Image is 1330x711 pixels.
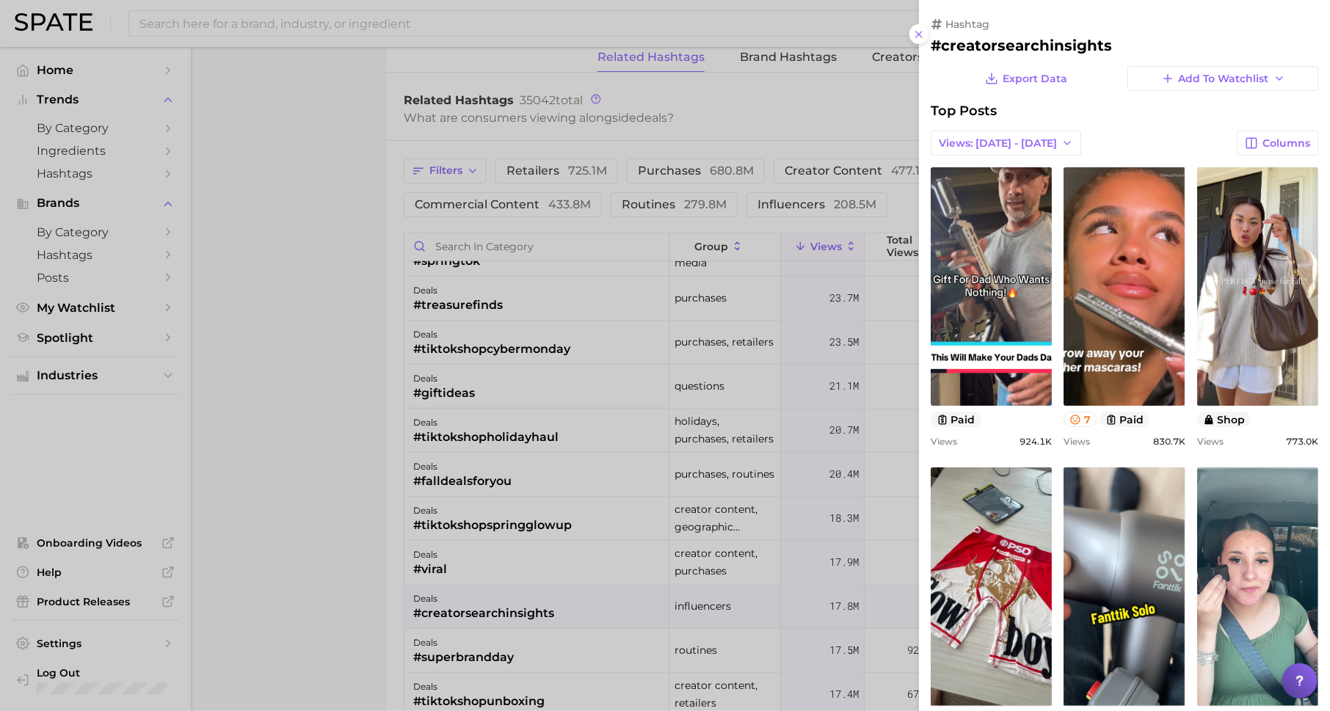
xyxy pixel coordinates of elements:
span: Top Posts [931,103,997,119]
span: 924.1k [1020,436,1052,447]
span: Views [1064,436,1090,447]
button: Columns [1237,131,1318,156]
span: Add to Watchlist [1179,73,1269,85]
span: Views: [DATE] - [DATE] [939,137,1057,150]
button: Add to Watchlist [1127,66,1318,91]
button: paid [931,412,981,427]
button: paid [1100,412,1150,427]
button: 7 [1064,412,1097,427]
button: Export Data [981,66,1071,91]
span: Views [931,436,957,447]
h2: #creatorsearchinsights [931,37,1318,54]
span: Columns [1262,137,1310,150]
span: hashtag [945,18,989,31]
span: 773.0k [1286,436,1318,447]
button: Views: [DATE] - [DATE] [931,131,1081,156]
span: Export Data [1003,73,1067,85]
button: shop [1197,412,1251,427]
span: Views [1197,436,1224,447]
span: 830.7k [1153,436,1185,447]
